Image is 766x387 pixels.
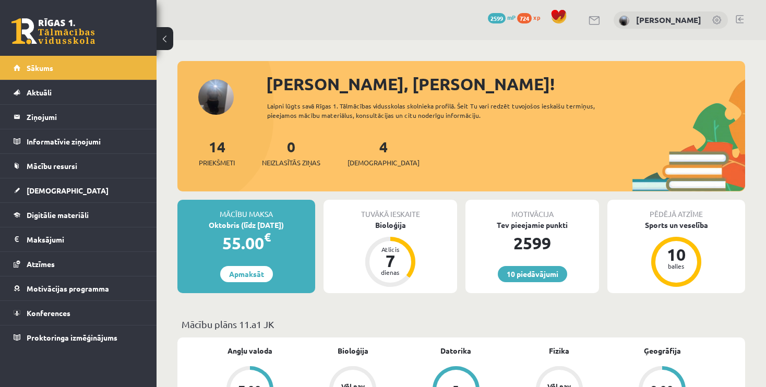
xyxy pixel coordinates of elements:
span: mP [507,13,516,21]
legend: Maksājumi [27,227,143,251]
span: Atzīmes [27,259,55,269]
a: 4[DEMOGRAPHIC_DATA] [348,137,420,168]
div: [PERSON_NAME], [PERSON_NAME]! [266,71,745,96]
span: Aktuāli [27,88,52,97]
a: Proktoringa izmēģinājums [14,325,143,349]
span: [DEMOGRAPHIC_DATA] [348,158,420,168]
div: balles [661,263,692,269]
div: Sports un veselība [607,220,745,231]
a: Mācību resursi [14,154,143,178]
span: [DEMOGRAPHIC_DATA] [27,186,109,195]
img: Viktorija Jeļizarova [619,16,629,26]
a: 14Priekšmeti [199,137,235,168]
span: Proktoringa izmēģinājums [27,333,117,342]
span: 724 [517,13,532,23]
span: xp [533,13,540,21]
div: Oktobris (līdz [DATE]) [177,220,315,231]
a: [PERSON_NAME] [636,15,701,25]
a: Rīgas 1. Tālmācības vidusskola [11,18,95,44]
span: Motivācijas programma [27,284,109,293]
span: Konferences [27,308,70,318]
div: 55.00 [177,231,315,256]
p: Mācību plāns 11.a1 JK [182,317,741,331]
div: Bioloģija [324,220,457,231]
a: [DEMOGRAPHIC_DATA] [14,178,143,202]
div: 10 [661,246,692,263]
a: Atzīmes [14,252,143,276]
legend: Ziņojumi [27,105,143,129]
a: 2599 mP [488,13,516,21]
span: Sākums [27,63,53,72]
a: 10 piedāvājumi [498,266,567,282]
a: Aktuāli [14,80,143,104]
a: 724 xp [517,13,545,21]
legend: Informatīvie ziņojumi [27,129,143,153]
span: Mācību resursi [27,161,77,171]
div: Atlicis [375,246,406,252]
a: 0Neizlasītās ziņas [262,137,320,168]
span: € [264,229,271,245]
a: Konferences [14,301,143,325]
span: Priekšmeti [199,158,235,168]
a: Datorika [440,345,471,356]
a: Bioloģija Atlicis 7 dienas [324,220,457,288]
a: Sākums [14,56,143,80]
div: Tuvākā ieskaite [324,200,457,220]
span: 2599 [488,13,506,23]
a: Fizika [549,345,569,356]
div: Laipni lūgts savā Rīgas 1. Tālmācības vidusskolas skolnieka profilā. Šeit Tu vari redzēt tuvojošo... [267,101,608,120]
a: Sports un veselība 10 balles [607,220,745,288]
a: Angļu valoda [228,345,272,356]
a: Apmaksāt [220,266,273,282]
a: Motivācijas programma [14,276,143,300]
span: Digitālie materiāli [27,210,89,220]
a: Informatīvie ziņojumi [14,129,143,153]
div: Motivācija [465,200,599,220]
div: Tev pieejamie punkti [465,220,599,231]
div: Mācību maksa [177,200,315,220]
a: Bioloģija [338,345,368,356]
div: dienas [375,269,406,275]
a: Ziņojumi [14,105,143,129]
a: Maksājumi [14,227,143,251]
a: Ģeogrāfija [644,345,681,356]
div: 2599 [465,231,599,256]
a: Digitālie materiāli [14,203,143,227]
div: Pēdējā atzīme [607,200,745,220]
div: 7 [375,252,406,269]
span: Neizlasītās ziņas [262,158,320,168]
